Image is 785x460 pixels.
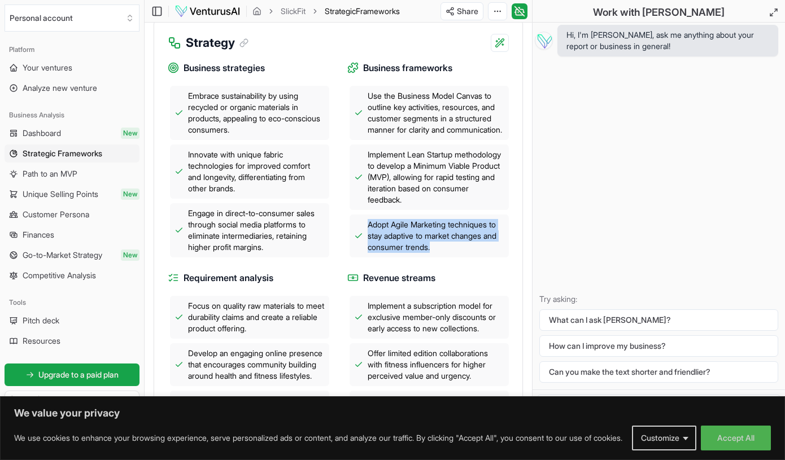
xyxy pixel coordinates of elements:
div: Tools [5,293,139,312]
button: How can I improve my business? [539,335,778,357]
a: SlickFit [281,6,306,17]
div: Business Analysis [5,106,139,124]
span: Business frameworks [363,61,452,75]
a: DashboardNew [5,124,139,142]
button: Select an organization [5,5,139,32]
span: Requirement analysis [184,271,273,285]
img: Vera [535,32,553,50]
span: New [121,249,139,261]
h3: Starter plan [10,393,134,405]
span: Use the Business Model Canvas to outline key activities, resources, and customer segments in a st... [368,90,504,135]
span: Your ventures [23,62,72,73]
button: Customize [632,426,696,450]
span: New [121,189,139,200]
div: Platform [5,41,139,59]
span: Focus on quality raw materials to meet durability claims and create a reliable product offering. [188,300,325,334]
p: We value your privacy [14,406,771,420]
a: Finances [5,226,139,244]
span: Implement a subscription model for exclusive member-only discounts or early access to new collect... [368,300,504,334]
a: Competitive Analysis [5,266,139,284]
span: Analyze new venture [23,82,97,94]
a: Analyze new venture [5,79,139,97]
span: Embrace sustainability by using recycled or organic materials in products, appealing to eco-consc... [188,90,325,135]
span: New [121,128,139,139]
a: Path to an MVP [5,165,139,183]
h3: Strategy [186,34,248,52]
span: Develop an engaging online presence that encourages community building around health and fitness ... [188,348,325,382]
a: Pitch deck [5,312,139,330]
button: Share [441,2,483,20]
h2: Work with [PERSON_NAME] [593,5,725,20]
span: Path to an MVP [23,168,77,179]
button: What can I ask [PERSON_NAME]? [539,309,778,331]
nav: breadcrumb [252,6,400,17]
p: Try asking: [539,293,778,305]
a: Strategic Frameworks [5,144,139,163]
span: Upgrade to a paid plan [38,369,119,380]
span: Competitive Analysis [23,270,96,281]
a: Customer Persona [5,205,139,224]
a: Upgrade to a paid plan [5,363,139,386]
span: Hi, I'm [PERSON_NAME], ask me anything about your report or business in general! [566,29,769,52]
button: Accept All [701,426,771,450]
span: Implement Lean Startup methodology to develop a Minimum Viable Product (MVP), allowing for rapid ... [368,149,504,205]
span: Share [457,6,478,17]
span: StrategicFrameworks [325,6,400,17]
img: logo [175,5,241,18]
span: Resources [23,335,60,347]
span: Go-to-Market Strategy [23,249,102,261]
span: Business strategies [184,61,265,75]
span: Invest in analytics tools to track consumer behavior on e-commerce platforms for data-driven deci... [188,395,325,440]
p: We use cookies to enhance your browsing experience, serve personalized ads or content, and analyz... [14,431,622,445]
a: Your ventures [5,59,139,77]
span: Dashboard [23,128,61,139]
span: Pitch deck [23,315,59,326]
span: Finances [23,229,54,240]
span: Revenue streams [363,271,435,285]
span: Strategic Frameworks [23,148,102,159]
a: Go-to-Market StrategyNew [5,246,139,264]
button: Can you make the text shorter and friendlier? [539,361,778,383]
span: Engage in direct-to-consumer sales through social media platforms to eliminate intermediaries, re... [188,208,325,253]
span: Unique Selling Points [23,189,98,200]
span: Innovate with unique fabric technologies for improved comfort and longevity, differentiating from... [188,149,325,194]
a: Unique Selling PointsNew [5,185,139,203]
span: Develop complementary products such as bags or accessories, creating a full lifestyle brand aroun... [368,395,504,440]
span: Offer limited edition collaborations with fitness influencers for higher perceived value and urge... [368,348,504,382]
span: Customer Persona [23,209,89,220]
span: Adopt Agile Marketing techniques to stay adaptive to market changes and consumer trends. [368,219,504,253]
span: Frameworks [356,6,400,16]
a: Resources [5,332,139,350]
